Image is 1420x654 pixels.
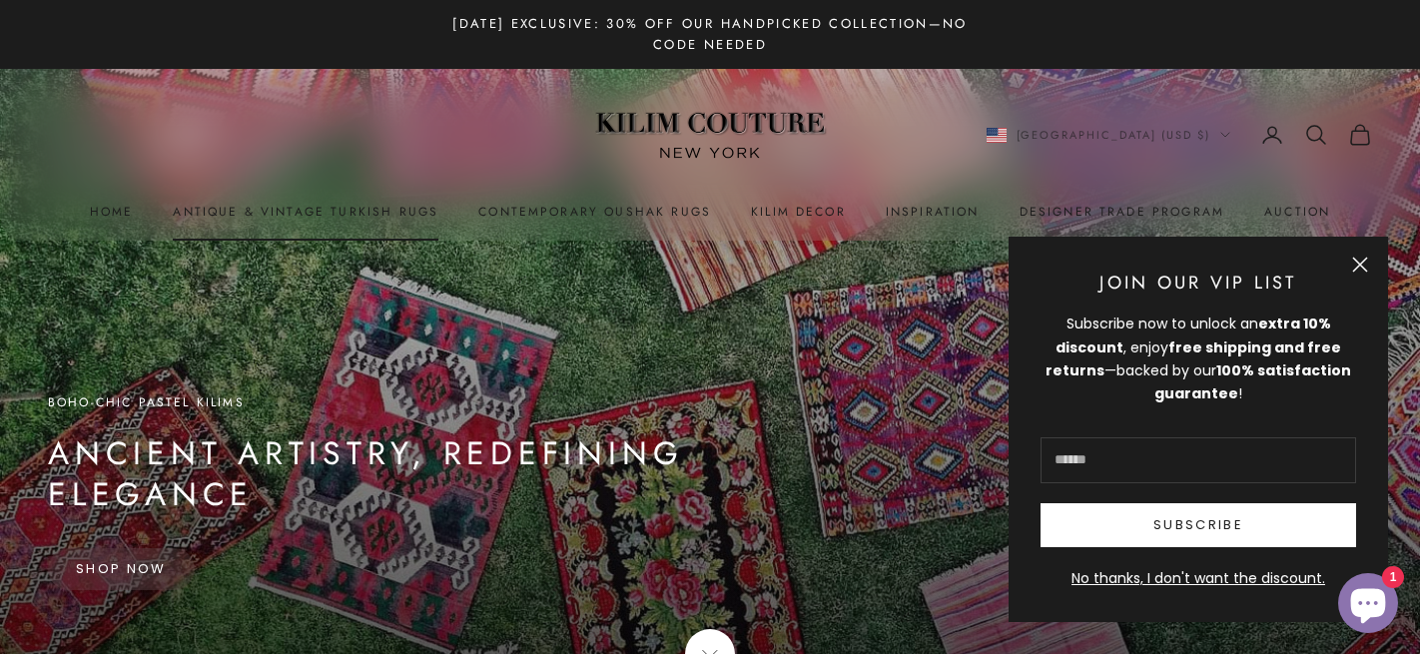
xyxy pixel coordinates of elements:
[987,128,1007,143] img: United States
[1264,202,1330,222] a: Auction
[1017,126,1211,144] span: [GEOGRAPHIC_DATA] (USD $)
[1046,337,1341,380] strong: free shipping and free returns
[1154,360,1351,403] strong: 100% satisfaction guarantee
[90,202,134,222] a: Home
[1332,573,1404,638] inbox-online-store-chat: Shopify online store chat
[1041,503,1356,547] button: Subscribe
[478,202,711,222] a: Contemporary Oushak Rugs
[987,126,1231,144] button: Change country or currency
[48,202,1372,222] nav: Primary navigation
[48,548,195,590] a: Shop Now
[48,392,827,412] p: Boho-Chic Pastel Kilims
[1009,237,1388,622] newsletter-popup: Newsletter popup
[48,433,827,516] p: Ancient Artistry, Redefining Elegance
[751,202,846,222] summary: Kilim Decor
[987,123,1373,147] nav: Secondary navigation
[430,13,990,56] p: [DATE] Exclusive: 30% Off Our Handpicked Collection—No Code Needed
[1020,202,1225,222] a: Designer Trade Program
[886,202,980,222] a: Inspiration
[1056,314,1331,356] strong: extra 10% discount
[585,88,835,183] img: Logo of Kilim Couture New York
[1041,567,1356,590] button: No thanks, I don't want the discount.
[1041,269,1356,298] p: Join Our VIP List
[173,202,438,222] a: Antique & Vintage Turkish Rugs
[1041,313,1356,404] div: Subscribe now to unlock an , enjoy —backed by our !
